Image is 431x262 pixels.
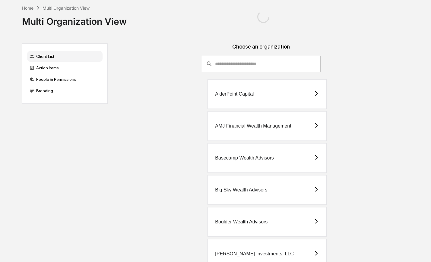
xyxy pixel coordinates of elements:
[215,187,267,193] div: Big Sky Wealth Advisors
[215,219,268,225] div: Boulder Wealth Advisors
[27,85,103,96] div: Branding
[27,62,103,73] div: Action Items
[27,74,103,85] div: People & Permissions
[22,11,127,27] div: Multi Organization View
[113,43,410,56] div: Choose an organization
[22,5,33,11] div: Home
[27,51,103,62] div: Client List
[215,91,254,97] div: AlderPoint Capital
[215,251,294,257] div: [PERSON_NAME] Investments, LLC
[43,5,90,11] div: Multi Organization View
[215,123,291,129] div: AMJ Financial Wealth Management
[202,56,321,72] div: consultant-dashboard__filter-organizations-search-bar
[215,155,274,161] div: Basecamp Wealth Advisors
